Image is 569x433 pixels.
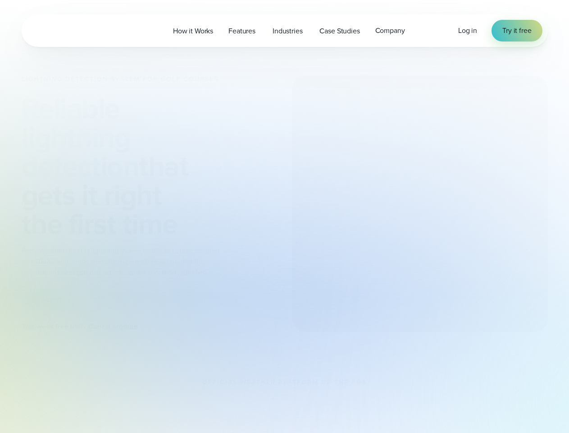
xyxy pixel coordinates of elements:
[228,26,255,37] span: Features
[173,26,213,37] span: How it Works
[375,25,405,36] span: Company
[492,20,542,41] a: Try it free
[502,25,531,36] span: Try it free
[273,26,302,37] span: Industries
[319,26,360,37] span: Case Studies
[165,22,221,40] a: How it Works
[312,22,367,40] a: Case Studies
[458,25,477,36] a: Log in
